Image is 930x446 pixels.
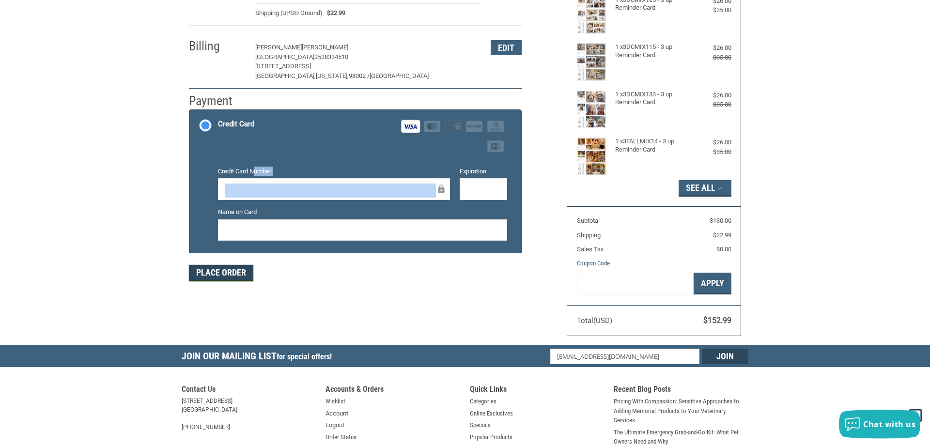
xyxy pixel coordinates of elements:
span: $22.99 [713,231,731,239]
input: Gift Certificate or Coupon Code [577,273,694,294]
span: 98002 / [349,72,370,79]
span: for special offers! [277,352,332,361]
a: Order Status [325,432,356,442]
h5: Contact Us [182,384,316,397]
a: Coupon Code [577,260,610,267]
h5: Accounts & Orders [325,384,460,397]
button: Chat with us [839,410,920,439]
a: Pricing With Compassion: Sensitive Approaches to Adding Memorial Products to Your Veterinary Serv... [614,397,748,425]
span: [PERSON_NAME] [255,44,302,51]
a: Logout [325,420,344,430]
button: Edit [491,40,522,55]
button: Apply [694,273,731,294]
span: Total (USD) [577,316,612,325]
div: $35.00 [693,53,731,62]
a: Categories [470,397,496,406]
div: $35.00 [693,5,731,15]
span: [PERSON_NAME] [302,44,348,51]
span: $130.00 [710,217,731,224]
span: [US_STATE], [316,72,349,79]
div: $35.00 [693,100,731,109]
span: 2528334510 [314,53,348,61]
h2: Billing [189,38,246,54]
h2: Payment [189,93,246,109]
h4: 1 x 3DCMIX115 - 3 up Reminder Card [615,43,690,59]
a: Specials [470,420,491,430]
h5: Recent Blog Posts [614,384,748,397]
h4: 1 x 3FALLMIX14 - 3 up Reminder Card [615,138,690,154]
div: $26.00 [693,91,731,100]
h4: 1 x 3DCMIX133 - 3 up Reminder Card [615,91,690,107]
span: Shipping (UPS® Ground) [255,8,323,18]
a: Account [325,409,348,418]
a: Popular Products [470,432,512,442]
div: $35.00 [693,147,731,157]
span: $22.99 [323,8,346,18]
a: Wishlist [325,397,345,406]
span: Shipping [577,231,601,239]
span: [GEOGRAPHIC_DATA] [255,53,314,61]
span: Chat with us [863,419,915,430]
button: See All [679,180,731,197]
span: $0.00 [716,246,731,253]
div: $26.00 [693,43,731,53]
div: $26.00 [693,138,731,147]
span: Subtotal [577,217,600,224]
input: Join [702,349,748,364]
a: Online Exclusives [470,409,513,418]
button: Place Order [189,265,253,281]
address: [STREET_ADDRESS] [GEOGRAPHIC_DATA] [PHONE_NUMBER] [182,397,316,431]
input: Email [550,349,700,364]
label: Expiration [460,167,507,176]
span: [STREET_ADDRESS] [255,62,311,70]
h5: Quick Links [470,384,604,397]
div: Credit Card [218,116,254,132]
span: $152.99 [703,316,731,325]
span: [GEOGRAPHIC_DATA] [370,72,429,79]
span: Sales Tax [577,246,604,253]
span: [GEOGRAPHIC_DATA], [255,72,316,79]
label: Credit Card Number [218,167,450,176]
h5: Join Our Mailing List [182,345,337,370]
label: Name on Card [218,207,507,217]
